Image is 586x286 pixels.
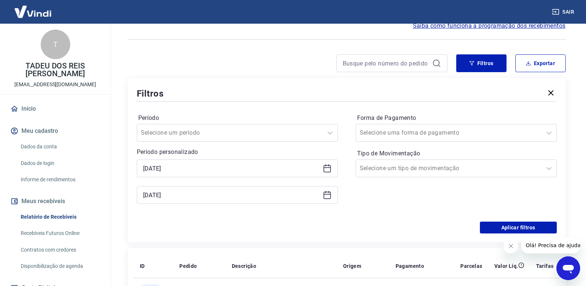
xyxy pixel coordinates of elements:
[551,5,577,19] button: Sair
[9,101,102,117] a: Início
[18,139,102,154] a: Dados da conta
[41,30,70,59] div: T
[521,237,580,253] iframe: Mensagem da empresa
[18,209,102,225] a: Relatório de Recebíveis
[536,262,554,270] p: Tarifas
[357,114,555,122] label: Forma de Pagamento
[137,88,164,100] h5: Filtros
[9,193,102,209] button: Meus recebíveis
[179,262,197,270] p: Pedido
[4,5,62,11] span: Olá! Precisa de ajuda?
[343,262,361,270] p: Origem
[18,242,102,258] a: Contratos com credores
[18,156,102,171] a: Dados de login
[460,262,482,270] p: Parcelas
[18,259,102,274] a: Disponibilização de agenda
[143,163,320,174] input: Data inicial
[480,222,557,233] button: Aplicar filtros
[9,123,102,139] button: Meu cadastro
[14,81,96,88] p: [EMAIL_ADDRESS][DOMAIN_NAME]
[9,0,57,23] img: Vindi
[413,21,566,30] a: Saiba como funciona a programação dos recebimentos
[138,114,336,122] label: Período
[504,239,518,253] iframe: Fechar mensagem
[515,54,566,72] button: Exportar
[18,226,102,241] a: Recebíveis Futuros Online
[396,262,424,270] p: Pagamento
[357,149,555,158] label: Tipo de Movimentação
[6,62,105,78] p: TADEU DOS REIS [PERSON_NAME]
[556,256,580,280] iframe: Botão para abrir a janela de mensagens
[143,189,320,201] input: Data final
[494,262,518,270] p: Valor Líq.
[137,148,338,157] p: Período personalizado
[140,262,145,270] p: ID
[343,58,429,69] input: Busque pelo número do pedido
[18,172,102,187] a: Informe de rendimentos
[232,262,257,270] p: Descrição
[456,54,507,72] button: Filtros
